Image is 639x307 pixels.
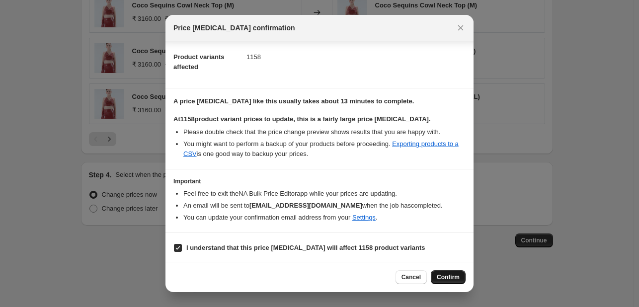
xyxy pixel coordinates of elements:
li: You might want to perform a backup of your products before proceeding. is one good way to backup ... [183,139,466,159]
a: Exporting products to a CSV [183,140,459,157]
button: Cancel [396,270,427,284]
button: Close [454,21,468,35]
b: At 1158 product variant prices to update, this is a fairly large price [MEDICAL_DATA]. [173,115,430,123]
b: [EMAIL_ADDRESS][DOMAIN_NAME] [249,202,362,209]
li: An email will be sent to when the job has completed . [183,201,466,211]
a: Settings [352,214,376,221]
span: Cancel [401,273,421,281]
li: Feel free to exit the NA Bulk Price Editor app while your prices are updating. [183,189,466,199]
span: Product variants affected [173,53,225,71]
li: Please double check that the price change preview shows results that you are happy with. [183,127,466,137]
span: Confirm [437,273,460,281]
button: Confirm [431,270,466,284]
dd: 1158 [246,44,466,70]
b: I understand that this price [MEDICAL_DATA] will affect 1158 product variants [186,244,425,251]
h3: Important [173,177,466,185]
li: You can update your confirmation email address from your . [183,213,466,223]
span: Price [MEDICAL_DATA] confirmation [173,23,295,33]
b: A price [MEDICAL_DATA] like this usually takes about 13 minutes to complete. [173,97,414,105]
